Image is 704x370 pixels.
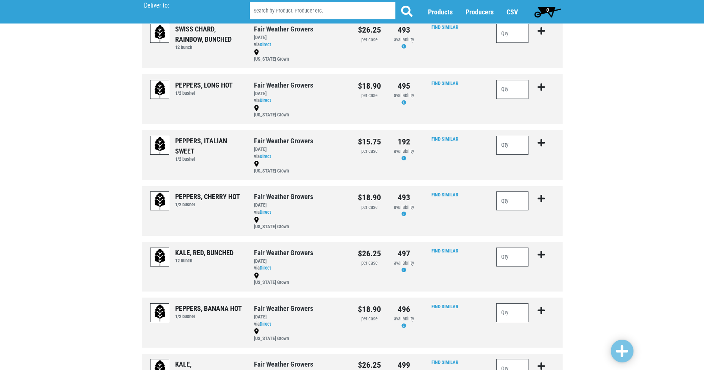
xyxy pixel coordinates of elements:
h6: 12 bunch [175,258,234,263]
img: map_marker-0e94453035b3232a4d21701695807de9.png [254,328,259,334]
img: map_marker-0e94453035b3232a4d21701695807de9.png [254,273,259,279]
span: availability [394,37,414,42]
div: $18.90 [358,80,381,92]
p: Deliver to: [144,2,230,9]
div: via [254,41,347,49]
input: Qty [496,303,529,322]
div: PEPPERS, LONG HOT [175,80,233,90]
a: Find Similar [431,80,458,86]
input: Qty [496,191,529,210]
div: $15.75 [358,136,381,148]
div: SWISS CHARD, RAINBOW, BUNCHED [175,24,243,44]
a: Find Similar [431,192,458,198]
div: via [254,321,347,328]
a: Direct [260,209,271,215]
input: Qty [496,248,529,267]
h6: 1/2 bushel [175,90,233,96]
div: per case [358,36,381,44]
a: Direct [260,97,271,103]
div: $26.25 [358,24,381,36]
div: via [254,153,347,160]
a: Products [428,8,453,16]
input: Qty [496,24,529,43]
div: [US_STATE] Grown [254,104,347,119]
div: 192 [392,136,416,148]
div: [US_STATE] Grown [254,216,347,230]
span: availability [394,260,414,266]
span: 0 [546,7,549,13]
a: Producers [466,8,494,16]
img: placeholder-variety-43d6402dacf2d531de610a020419775a.svg [151,136,169,155]
div: via [254,265,347,272]
div: 496 [392,303,416,315]
div: [DATE] [254,146,347,153]
span: availability [394,316,414,321]
a: Direct [260,154,271,159]
div: PEPPERS, CHERRY HOT [175,191,240,202]
a: Find Similar [431,304,458,309]
div: [DATE] [254,314,347,321]
div: [DATE] [254,34,347,41]
a: Find Similar [431,24,458,30]
div: [US_STATE] Grown [254,160,347,175]
div: $18.90 [358,191,381,204]
input: Qty [496,136,529,155]
div: via [254,209,347,216]
img: map_marker-0e94453035b3232a4d21701695807de9.png [254,105,259,111]
a: Fair Weather Growers [254,137,313,145]
img: placeholder-variety-43d6402dacf2d531de610a020419775a.svg [151,248,169,267]
img: map_marker-0e94453035b3232a4d21701695807de9.png [254,49,259,55]
div: 493 [392,191,416,204]
div: [DATE] [254,90,347,97]
div: PEPPERS, BANANA HOT [175,303,242,314]
div: per case [358,315,381,323]
div: 497 [392,248,416,260]
input: Search by Product, Producer etc. [250,2,395,19]
h6: 12 bunch [175,44,243,50]
div: per case [358,148,381,155]
div: PEPPERS, ITALIAN SWEET [175,136,243,156]
h6: 1/2 bushel [175,202,240,207]
div: per case [358,260,381,267]
img: placeholder-variety-43d6402dacf2d531de610a020419775a.svg [151,304,169,323]
a: Fair Weather Growers [254,304,313,312]
a: 0 [531,4,564,19]
div: 493 [392,24,416,36]
div: via [254,97,347,104]
div: [US_STATE] Grown [254,328,347,342]
a: Fair Weather Growers [254,193,313,201]
a: CSV [506,8,518,16]
input: Qty [496,80,529,99]
a: Find Similar [431,248,458,254]
div: per case [358,92,381,99]
img: placeholder-variety-43d6402dacf2d531de610a020419775a.svg [151,24,169,43]
a: Direct [260,321,271,327]
h6: 1/2 bushel [175,156,243,162]
div: 495 [392,80,416,92]
a: Fair Weather Growers [254,81,313,89]
span: availability [394,204,414,210]
div: KALE, RED, BUNCHED [175,248,234,258]
div: $26.25 [358,248,381,260]
div: [DATE] [254,202,347,209]
img: map_marker-0e94453035b3232a4d21701695807de9.png [254,217,259,223]
div: [US_STATE] Grown [254,272,347,286]
a: Fair Weather Growers [254,249,313,257]
a: Fair Weather Growers [254,360,313,368]
a: Find Similar [431,359,458,365]
span: availability [394,148,414,154]
a: Fair Weather Growers [254,25,313,33]
span: availability [394,92,414,98]
h6: 1/2 bushel [175,314,242,319]
img: map_marker-0e94453035b3232a4d21701695807de9.png [254,161,259,167]
a: Direct [260,265,271,271]
a: Direct [260,42,271,47]
div: per case [358,204,381,211]
a: Find Similar [431,136,458,142]
img: placeholder-variety-43d6402dacf2d531de610a020419775a.svg [151,192,169,211]
div: [US_STATE] Grown [254,49,347,63]
div: [DATE] [254,258,347,265]
img: placeholder-variety-43d6402dacf2d531de610a020419775a.svg [151,80,169,99]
